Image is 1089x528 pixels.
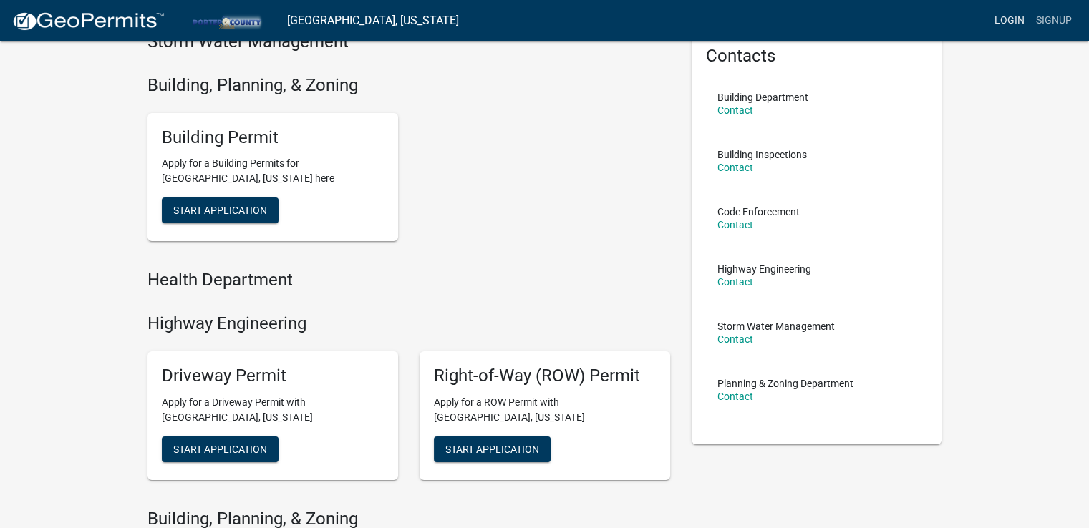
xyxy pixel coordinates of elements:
[717,321,835,331] p: Storm Water Management
[147,75,670,96] h4: Building, Planning, & Zoning
[717,162,753,173] a: Contact
[287,9,459,33] a: [GEOGRAPHIC_DATA], [US_STATE]
[434,436,551,462] button: Start Application
[717,391,753,402] a: Contact
[173,443,267,454] span: Start Application
[173,205,267,216] span: Start Application
[162,197,279,223] button: Start Application
[717,92,808,102] p: Building Department
[717,333,753,345] a: Contact
[717,150,807,160] p: Building Inspections
[176,11,276,30] img: Porter County, Indiana
[147,313,670,334] h4: Highway Engineering
[434,395,656,425] p: Apply for a ROW Permit with [GEOGRAPHIC_DATA], [US_STATE]
[1030,7,1078,34] a: Signup
[434,366,656,386] h5: Right-of-Way (ROW) Permit
[717,276,753,288] a: Contact
[147,270,670,290] h4: Health Department
[162,436,279,462] button: Start Application
[162,366,384,386] h5: Driveway Permit
[706,46,928,67] h5: Contacts
[717,378,853,388] p: Planning & Zoning Department
[445,443,539,454] span: Start Application
[147,31,670,52] h4: Storm Water Management
[162,156,384,186] p: Apply for a Building Permits for [GEOGRAPHIC_DATA], [US_STATE] here
[162,127,384,148] h5: Building Permit
[717,219,753,230] a: Contact
[717,264,811,274] p: Highway Engineering
[162,395,384,425] p: Apply for a Driveway Permit with [GEOGRAPHIC_DATA], [US_STATE]
[717,207,800,217] p: Code Enforcement
[989,7,1030,34] a: Login
[717,104,753,116] a: Contact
